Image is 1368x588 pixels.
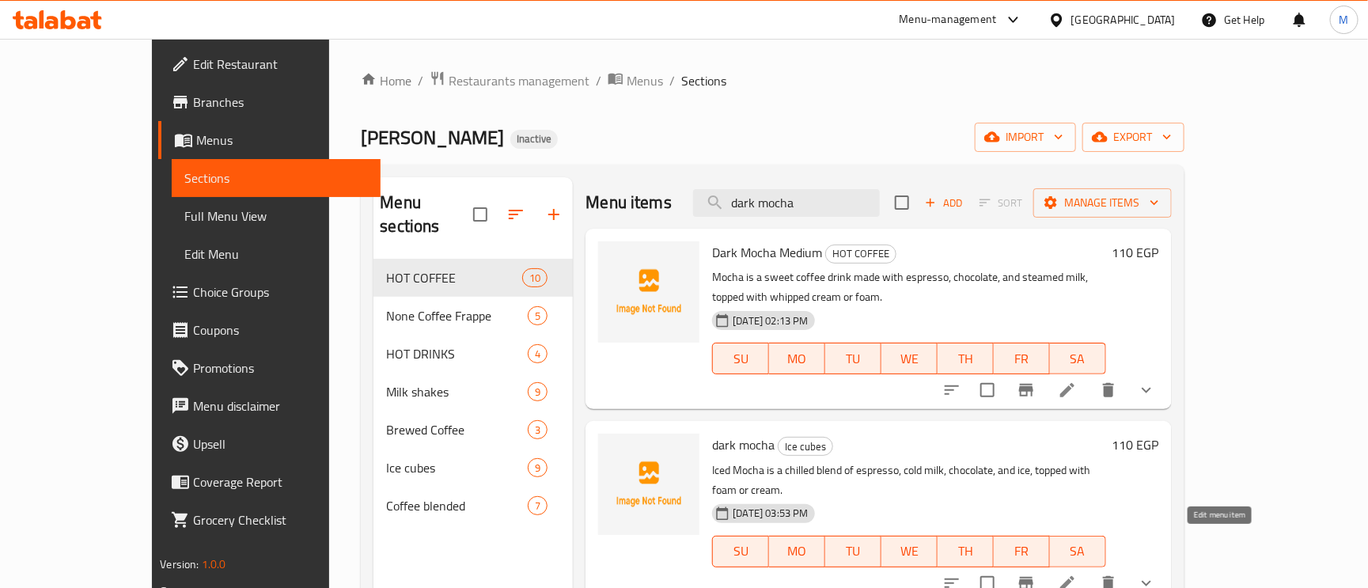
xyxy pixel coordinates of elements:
[938,536,994,567] button: TH
[430,70,589,91] a: Restaurants management
[193,93,368,112] span: Branches
[373,259,573,297] div: HOT COFFEE10
[193,321,368,340] span: Coupons
[944,347,987,370] span: TH
[712,241,822,264] span: Dark Mocha Medium
[158,121,381,159] a: Menus
[386,458,528,477] div: Ice cubes
[1071,11,1176,28] div: [GEOGRAPHIC_DATA]
[598,434,699,535] img: dark mocha
[919,191,969,215] span: Add item
[712,536,769,567] button: SU
[361,119,504,155] span: [PERSON_NAME]
[994,536,1050,567] button: FR
[158,311,381,349] a: Coupons
[1000,347,1044,370] span: FR
[712,267,1105,307] p: Mocha is a sweet coffee drink made with espresso, chocolate, and steamed milk, topped with whippe...
[193,396,368,415] span: Menu disclaimer
[712,343,769,374] button: SU
[938,343,994,374] button: TH
[373,373,573,411] div: Milk shakes9
[193,510,368,529] span: Grocery Checklist
[464,198,497,231] span: Select all sections
[1127,371,1165,409] button: show more
[775,347,819,370] span: MO
[529,461,547,476] span: 9
[1082,123,1184,152] button: export
[373,487,573,525] div: Coffee blended7
[386,344,528,363] span: HOT DRINKS
[888,540,931,563] span: WE
[523,271,547,286] span: 10
[172,197,381,235] a: Full Menu View
[994,343,1050,374] button: FR
[726,313,814,328] span: [DATE] 02:13 PM
[386,268,522,287] span: HOT COFFEE
[193,472,368,491] span: Coverage Report
[386,382,528,401] span: Milk shakes
[832,347,875,370] span: TU
[535,195,573,233] button: Add section
[712,461,1105,500] p: Iced Mocha is a chilled blend of espresso, cold milk, chocolate, and ice, topped with foam or cream.
[769,536,825,567] button: MO
[669,71,675,90] li: /
[919,191,969,215] button: Add
[1033,188,1172,218] button: Manage items
[987,127,1063,147] span: import
[386,496,528,515] div: Coffee blended
[529,423,547,438] span: 3
[779,438,832,456] span: Ice cubes
[158,387,381,425] a: Menu disclaimer
[158,501,381,539] a: Grocery Checklist
[184,245,368,264] span: Edit Menu
[184,169,368,188] span: Sections
[585,191,672,214] h2: Menu items
[497,195,535,233] span: Sort sections
[528,496,548,515] div: items
[193,55,368,74] span: Edit Restaurant
[202,554,226,575] span: 1.0.0
[598,241,699,343] img: Dark Mocha Medium
[529,385,547,400] span: 9
[832,540,875,563] span: TU
[373,297,573,335] div: None Coffee Frappe5
[1058,381,1077,400] a: Edit menu item
[881,536,938,567] button: WE
[380,191,473,238] h2: Menu sections
[449,71,589,90] span: Restaurants management
[528,420,548,439] div: items
[158,463,381,501] a: Coverage Report
[529,309,547,324] span: 5
[386,420,528,439] span: Brewed Coffee
[933,371,971,409] button: sort-choices
[1095,127,1172,147] span: export
[596,71,601,90] li: /
[1007,371,1045,409] button: Branch-specific-item
[693,189,880,217] input: search
[775,540,819,563] span: MO
[900,10,997,29] div: Menu-management
[158,273,381,311] a: Choice Groups
[193,283,368,302] span: Choice Groups
[158,83,381,121] a: Branches
[1050,343,1106,374] button: SA
[373,252,573,531] nav: Menu sections
[719,540,763,563] span: SU
[386,306,528,325] div: None Coffee Frappe
[719,347,763,370] span: SU
[1112,434,1159,456] h6: 110 EGP
[726,506,814,521] span: [DATE] 03:53 PM
[529,499,547,514] span: 7
[778,437,833,456] div: Ice cubes
[172,235,381,273] a: Edit Menu
[184,207,368,226] span: Full Menu View
[528,306,548,325] div: items
[510,132,558,146] span: Inactive
[971,374,1004,407] span: Select to update
[158,45,381,83] a: Edit Restaurant
[1000,540,1044,563] span: FR
[825,245,896,264] div: HOT COFFEE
